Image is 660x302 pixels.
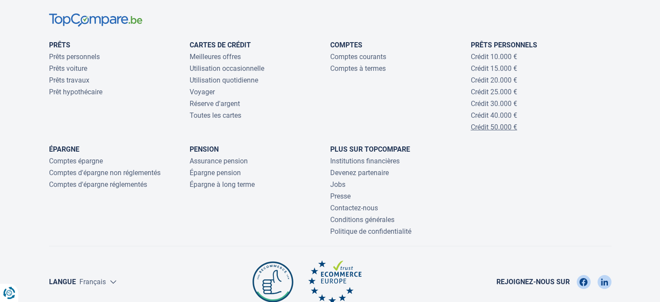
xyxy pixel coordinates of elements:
[330,216,394,224] a: Conditions générales
[49,53,100,61] a: Prêts personnels
[471,123,517,131] a: Crédit 50.000 €
[49,278,76,286] label: Langue
[330,157,400,165] a: Institutions financières
[471,76,517,84] a: Crédit 20.000 €
[190,100,240,108] a: Réserve d'argent
[49,169,161,177] a: Comptes d'épargne non réglementés
[190,41,251,49] a: Cartes de Crédit
[49,157,103,165] a: Comptes épargne
[579,275,588,289] img: Facebook TopCompare
[190,157,248,165] a: Assurance pension
[330,53,386,61] a: Comptes courants
[330,64,386,73] a: Comptes à termes
[601,275,608,289] img: LinkedIn TopCompare
[49,64,87,73] a: Prêts voiture
[190,76,258,84] a: Utilisation quotidienne
[471,41,537,49] a: Prêts personnels
[330,227,411,236] a: Politique de confidentialité
[330,169,389,177] a: Devenez partenaire
[471,64,517,73] a: Crédit 15.000 €
[190,88,215,96] a: Voyager
[190,180,255,189] a: Épargne à long terme
[49,41,70,49] a: Prêts
[330,145,410,153] a: Plus sur TopCompare
[190,111,241,119] a: Toutes les cartes
[471,111,517,119] a: Crédit 40.000 €
[471,100,517,108] a: Crédit 30.000 €
[496,278,570,286] span: Rejoignez-nous sur
[471,88,517,96] a: Crédit 25.000 €
[330,180,345,189] a: Jobs
[49,13,142,27] img: TopCompare
[190,64,264,73] a: Utilisation occasionnelle
[471,53,517,61] a: Crédit 10.000 €
[49,180,147,189] a: Comptes d'épargne réglementés
[190,169,241,177] a: Épargne pension
[330,192,351,200] a: Presse
[49,145,79,153] a: Épargne
[330,204,378,212] a: Contactez-nous
[49,76,89,84] a: Prêts travaux
[49,88,102,96] a: Prêt hypothécaire
[330,41,362,49] a: Comptes
[190,53,241,61] a: Meilleures offres
[190,145,219,153] a: Pension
